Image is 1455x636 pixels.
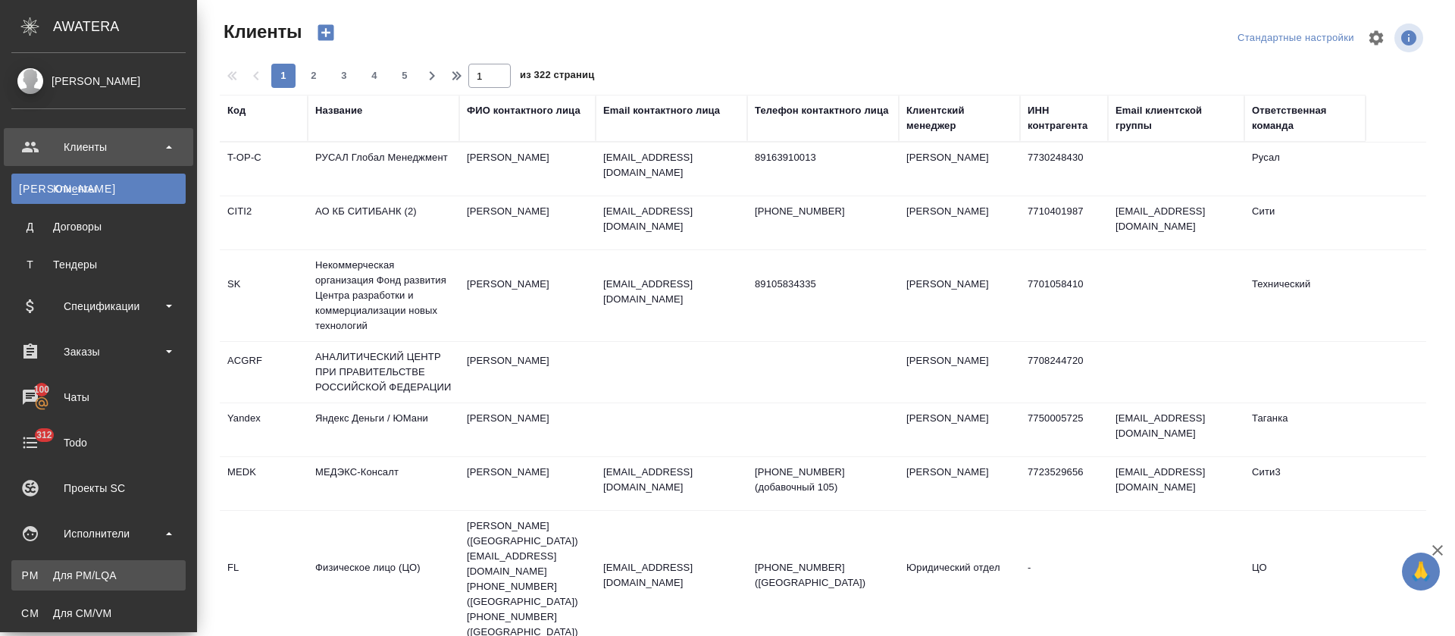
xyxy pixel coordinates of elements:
[308,250,459,341] td: Некоммерческая организация Фонд развития Центра разработки и коммерциализации новых технологий
[603,204,740,234] p: [EMAIL_ADDRESS][DOMAIN_NAME]
[899,457,1020,510] td: [PERSON_NAME]
[308,403,459,456] td: Яндекс Деньги / ЮМани
[459,269,596,322] td: [PERSON_NAME]
[1244,553,1366,606] td: ЦО
[19,568,178,583] div: Для PM/LQA
[220,403,308,456] td: Yandex
[220,269,308,322] td: SK
[899,196,1020,249] td: [PERSON_NAME]
[11,73,186,89] div: [PERSON_NAME]
[906,103,1012,133] div: Клиентский менеджер
[1020,403,1108,456] td: 7750005725
[4,469,193,507] a: Проекты SC
[520,66,594,88] span: из 322 страниц
[11,249,186,280] a: ТТендеры
[603,103,720,118] div: Email контактного лица
[11,431,186,454] div: Todo
[459,346,596,399] td: [PERSON_NAME]
[11,386,186,409] div: Чаты
[11,477,186,500] div: Проекты SC
[1028,103,1100,133] div: ИНН контрагента
[220,20,302,44] span: Клиенты
[11,598,186,628] a: CMДля CM/VM
[11,136,186,158] div: Клиенты
[220,457,308,510] td: MEDK
[603,465,740,495] p: [EMAIL_ADDRESS][DOMAIN_NAME]
[755,560,891,591] p: [PHONE_NUMBER] ([GEOGRAPHIC_DATA])
[603,150,740,180] p: [EMAIL_ADDRESS][DOMAIN_NAME]
[755,465,891,495] p: [PHONE_NUMBER] (добавочный 105)
[19,257,178,272] div: Тендеры
[220,553,308,606] td: FL
[459,457,596,510] td: [PERSON_NAME]
[1020,457,1108,510] td: 7723529656
[315,103,362,118] div: Название
[1402,553,1440,591] button: 🙏
[227,103,246,118] div: Код
[332,64,356,88] button: 3
[11,522,186,545] div: Исполнители
[53,11,197,42] div: AWATERA
[1108,403,1244,456] td: [EMAIL_ADDRESS][DOMAIN_NAME]
[1108,457,1244,510] td: [EMAIL_ADDRESS][DOMAIN_NAME]
[19,219,178,234] div: Договоры
[25,382,59,397] span: 100
[603,560,740,591] p: [EMAIL_ADDRESS][DOMAIN_NAME]
[11,340,186,363] div: Заказы
[27,428,61,443] span: 312
[362,68,386,83] span: 4
[11,211,186,242] a: ДДоговоры
[755,103,889,118] div: Телефон контактного лица
[1244,143,1366,196] td: Русал
[459,196,596,249] td: [PERSON_NAME]
[4,424,193,462] a: 312Todo
[899,143,1020,196] td: [PERSON_NAME]
[393,64,417,88] button: 5
[1244,269,1366,322] td: Технический
[308,457,459,510] td: МЕДЭКС-Консалт
[755,150,891,165] p: 89163910013
[1394,23,1426,52] span: Посмотреть информацию
[1020,553,1108,606] td: -
[19,181,178,196] div: Клиенты
[11,174,186,204] a: [PERSON_NAME]Клиенты
[603,277,740,307] p: [EMAIL_ADDRESS][DOMAIN_NAME]
[220,196,308,249] td: CITI2
[332,68,356,83] span: 3
[1244,196,1366,249] td: Сити
[899,553,1020,606] td: Юридический отдел
[220,143,308,196] td: T-OP-C
[755,204,891,219] p: [PHONE_NUMBER]
[220,346,308,399] td: ACGRF
[11,560,186,591] a: PMДля PM/LQA
[1020,143,1108,196] td: 7730248430
[1234,27,1358,50] div: split button
[4,378,193,416] a: 100Чаты
[362,64,386,88] button: 4
[755,277,891,292] p: 89105834335
[1020,196,1108,249] td: 7710401987
[1252,103,1358,133] div: Ответственная команда
[899,346,1020,399] td: [PERSON_NAME]
[308,196,459,249] td: АО КБ СИТИБАНК (2)
[1020,346,1108,399] td: 7708244720
[1244,457,1366,510] td: Сити3
[1244,403,1366,456] td: Таганка
[467,103,580,118] div: ФИО контактного лица
[1115,103,1237,133] div: Email клиентской группы
[308,143,459,196] td: РУСАЛ Глобал Менеджмент
[302,68,326,83] span: 2
[899,269,1020,322] td: [PERSON_NAME]
[1408,556,1434,587] span: 🙏
[459,403,596,456] td: [PERSON_NAME]
[1020,269,1108,322] td: 7701058410
[308,342,459,403] td: АНАЛИТИЧЕСКИЙ ЦЕНТР ПРИ ПРАВИТЕЛЬСТВЕ РОССИЙСКОЙ ФЕДЕРАЦИИ
[19,606,178,621] div: Для CM/VM
[308,553,459,606] td: Физическое лицо (ЦО)
[393,68,417,83] span: 5
[459,143,596,196] td: [PERSON_NAME]
[899,403,1020,456] td: [PERSON_NAME]
[1108,196,1244,249] td: [EMAIL_ADDRESS][DOMAIN_NAME]
[11,295,186,318] div: Спецификации
[308,20,344,45] button: Создать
